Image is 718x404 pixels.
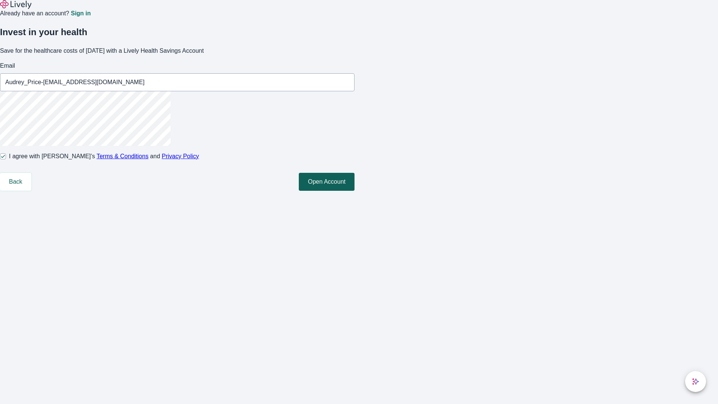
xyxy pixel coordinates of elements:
[71,10,90,16] a: Sign in
[299,173,355,191] button: Open Account
[162,153,199,159] a: Privacy Policy
[692,378,699,385] svg: Lively AI Assistant
[9,152,199,161] span: I agree with [PERSON_NAME]’s and
[96,153,148,159] a: Terms & Conditions
[685,371,706,392] button: chat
